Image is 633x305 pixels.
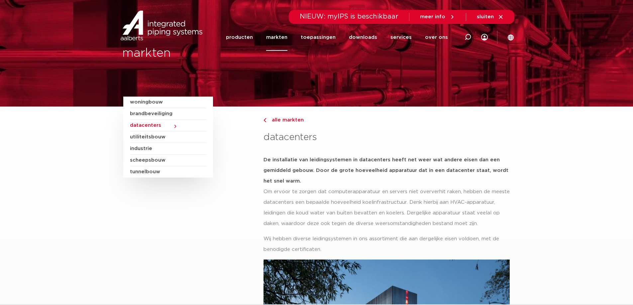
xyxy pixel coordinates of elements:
a: meer info [420,14,455,20]
a: sluiten [477,14,504,20]
a: services [390,24,412,51]
p: Wij hebben diverse leidingsystemen in ons assortiment die aan dergelijke eisen voldoen, met de be... [264,234,510,255]
a: producten [226,24,253,51]
a: scheepsbouw [130,155,206,166]
h2: markten [122,45,313,61]
img: chevron-right.svg [264,118,266,122]
a: brandbeveiliging [130,108,206,120]
a: utiliteitsbouw [130,131,206,143]
h5: De installatie van leidingsystemen in datacenters heeft net weer wat andere eisen dan een gemidde... [264,155,510,187]
span: alle markten [268,117,304,122]
div: my IPS [481,24,488,51]
a: alle markten [264,116,510,124]
span: NIEUW: myIPS is beschikbaar [300,13,398,20]
nav: Menu [226,24,448,51]
p: Om ervoor te zorgen dat computerapparatuur en servers niet oververhit raken, hebben de meeste dat... [264,187,510,229]
a: downloads [349,24,377,51]
a: datacenters [130,120,206,131]
span: meer info [420,14,445,19]
a: over ons [425,24,448,51]
a: industrie [130,143,206,155]
h3: datacenters [264,131,510,144]
a: toepassingen [301,24,336,51]
span: sluiten [477,14,494,19]
a: markten [266,24,287,51]
a: tunnelbouw [130,166,206,178]
a: woningbouw [130,97,206,108]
